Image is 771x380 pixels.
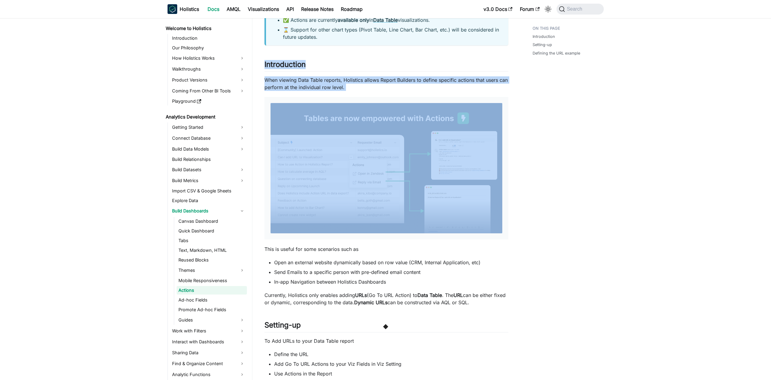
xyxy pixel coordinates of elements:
a: Playground [170,97,247,105]
li: Define the URL [274,351,508,358]
a: Tabs [177,236,247,245]
a: Connect Database [170,133,247,143]
a: Build Metrics [170,176,247,185]
a: Forum [516,4,543,14]
a: Product Versions [170,75,247,85]
li: ⌛ Support for other chart types (Pivot Table, Line Chart, Bar Chart, etc.) will be considered in ... [283,26,501,41]
p: Currently, Holistics only enables adding (Go To URL Action) to . The can be either fixed or dynam... [264,292,508,306]
a: Welcome to Holistics [164,24,247,33]
a: Guides [177,315,247,325]
strong: available only [338,17,369,23]
button: Switch between dark and light mode (currently system mode) [543,4,553,14]
a: HolisticsHolisticsHolistics [168,4,199,14]
a: Introduction [533,34,555,39]
a: v3.0 Docs [480,4,516,14]
img: Action Background [271,103,502,233]
a: Import CSV & Google Sheets [170,187,247,195]
strong: Dynamic URLs [354,299,387,305]
a: Build Data Models [170,144,247,154]
a: Find & Organize Content [170,359,247,368]
h2: Introduction [264,60,508,72]
h2: Setting-up [264,321,508,332]
p: When viewing Data Table reports, Holistics allows Report Builders to define specific actions that... [264,76,508,91]
a: Mobile Responsiveness [177,276,247,285]
a: Introduction [170,34,247,42]
a: Data Table [373,17,398,23]
a: Work with Filters [170,326,247,336]
a: How Holistics Works [170,53,247,63]
a: Docs [204,4,223,14]
strong: URLs [355,292,367,298]
a: AMQL [223,4,244,14]
a: Defining the URL example [533,50,580,56]
p: This is useful for some scenarios such as [264,245,508,253]
button: Search (Command+K) [557,4,603,15]
strong: URL [454,292,463,298]
a: Themes [177,265,247,275]
a: Promote Ad-hoc Fields [177,305,247,314]
b: Holistics [180,5,199,13]
a: Interact with Dashboards [170,337,247,347]
a: Reused Blocks [177,256,247,264]
a: Build Datasets [170,165,247,175]
li: Use Actions in the Report [274,370,508,377]
a: Ad-hoc Fields [177,296,247,304]
li: In-app Navigation between Holistics Dashboards [274,278,508,285]
a: Visualizations [244,4,283,14]
a: Actions [177,286,247,295]
span: Search [565,6,586,12]
a: Walkthroughs [170,64,247,74]
a: Text, Markdown, HTML [177,246,247,255]
a: Getting Started [170,122,247,132]
a: Our Philosophy [170,44,247,52]
a: Canvas Dashboard [177,217,247,225]
a: Explore Data [170,196,247,205]
a: Release Notes [297,4,337,14]
a: Build Relationships [170,155,247,164]
a: API [283,4,297,14]
li: Open an external website dynamically based on row value (CRM, Internal Application, etc) [274,259,508,266]
a: Coming From Other BI Tools [170,86,247,96]
strong: Data Table [417,292,442,298]
nav: Docs sidebar [161,18,252,380]
p: To Add URLs to your Data Table report [264,337,508,345]
a: Roadmap [337,4,366,14]
img: Holistics [168,4,177,14]
a: Quick Dashboard [177,227,247,235]
a: Sharing Data [170,348,247,358]
a: Analytic Functions [170,370,247,379]
li: Send Emails to a specific person with pre-defined email content [274,268,508,276]
a: Analytics Development [164,113,247,121]
li: Add Go To URL Actions to your Viz Fields in Viz Setting [274,360,508,368]
li: ✅ Actions are currently in visualizations. [283,16,501,24]
a: Setting-up [533,42,552,48]
a: Build Dashboards [170,206,247,216]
